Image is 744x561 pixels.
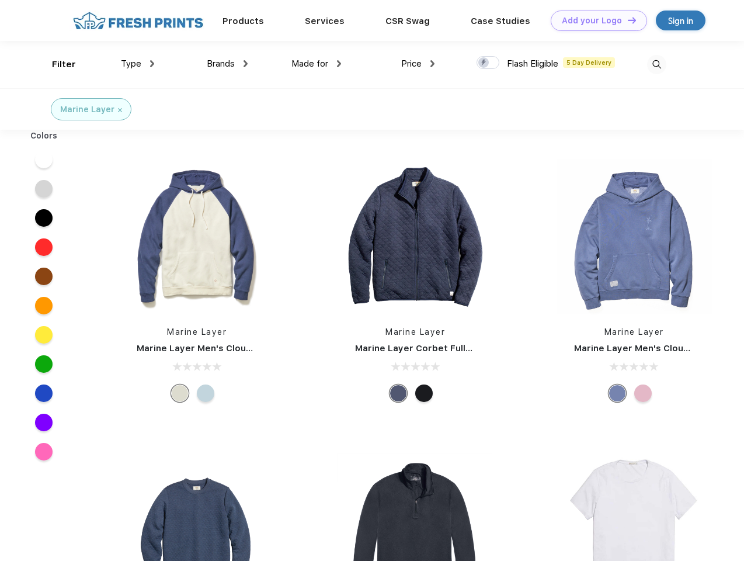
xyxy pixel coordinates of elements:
[656,11,705,30] a: Sign in
[167,327,227,337] a: Marine Layer
[390,385,407,402] div: Navy
[355,343,517,354] a: Marine Layer Corbet Full-Zip Jacket
[563,57,615,68] span: 5 Day Delivery
[22,130,67,142] div: Colors
[305,16,345,26] a: Services
[337,60,341,67] img: dropdown.png
[171,385,189,402] div: Navy/Cream
[609,385,626,402] div: Vintage Indigo
[291,58,328,69] span: Made for
[628,17,636,23] img: DT
[222,16,264,26] a: Products
[430,60,434,67] img: dropdown.png
[150,60,154,67] img: dropdown.png
[119,159,274,314] img: func=resize&h=266
[60,103,114,116] div: Marine Layer
[562,16,622,26] div: Add your Logo
[244,60,248,67] img: dropdown.png
[668,14,693,27] div: Sign in
[52,58,76,71] div: Filter
[401,58,422,69] span: Price
[415,385,433,402] div: Black
[118,108,122,112] img: filter_cancel.svg
[507,58,558,69] span: Flash Eligible
[647,55,666,74] img: desktop_search.svg
[604,327,664,337] a: Marine Layer
[69,11,207,31] img: fo%20logo%202.webp
[557,159,712,314] img: func=resize&h=266
[385,327,445,337] a: Marine Layer
[634,385,652,402] div: Lilas
[338,159,493,314] img: func=resize&h=266
[121,58,141,69] span: Type
[385,16,430,26] a: CSR Swag
[197,385,214,402] div: Cool Ombre
[137,343,327,354] a: Marine Layer Men's Cloud 9 Fleece Hoodie
[207,58,235,69] span: Brands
